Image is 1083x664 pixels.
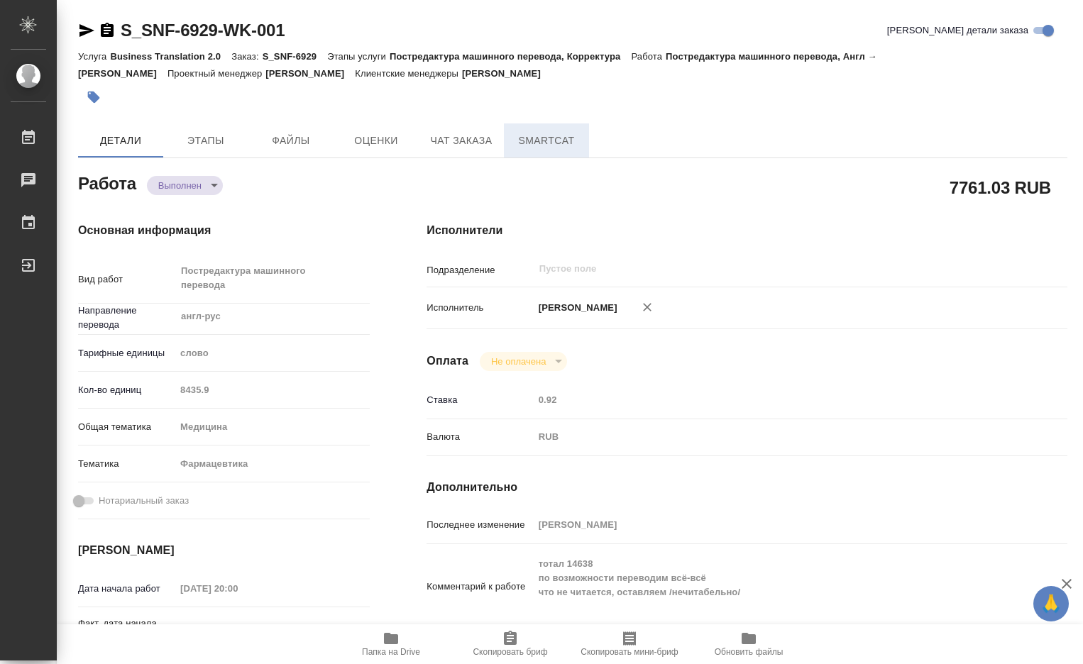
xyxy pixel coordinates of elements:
[175,452,370,476] div: Фармацевтика
[581,647,678,657] span: Скопировать мини-бриф
[715,647,784,657] span: Обновить файлы
[78,304,175,332] p: Направление перевода
[78,22,95,39] button: Скопировать ссылку для ЯМессенджера
[534,301,617,315] p: [PERSON_NAME]
[887,23,1028,38] span: [PERSON_NAME] детали заказа
[950,175,1051,199] h2: 7761.03 RUB
[78,582,175,596] p: Дата начала работ
[154,179,206,192] button: Выполнен
[512,132,581,150] span: SmartCat
[265,68,355,79] p: [PERSON_NAME]
[534,514,1014,535] input: Пустое поле
[78,51,110,62] p: Услуга
[427,430,533,444] p: Валюта
[167,68,265,79] p: Проектный менеджер
[570,624,689,664] button: Скопировать мини-бриф
[632,292,663,323] button: Удалить исполнителя
[355,68,462,79] p: Клиентские менеджеры
[257,132,325,150] span: Файлы
[78,542,370,559] h4: [PERSON_NAME]
[78,170,136,195] h2: Работа
[427,263,533,277] p: Подразделение
[534,425,1014,449] div: RUB
[427,479,1067,496] h4: Дополнительно
[147,176,223,195] div: Выполнен
[175,578,299,599] input: Пустое поле
[78,457,175,471] p: Тематика
[427,301,533,315] p: Исполнитель
[110,51,231,62] p: Business Translation 2.0
[451,624,570,664] button: Скопировать бриф
[175,380,370,400] input: Пустое поле
[263,51,328,62] p: S_SNF-6929
[78,616,175,645] p: Факт. дата начала работ
[327,51,390,62] p: Этапы услуги
[78,82,109,113] button: Добавить тэг
[538,260,981,277] input: Пустое поле
[487,355,550,367] button: Не оплачена
[175,620,299,641] input: Пустое поле
[427,393,533,407] p: Ставка
[121,21,285,40] a: S_SNF-6929-WK-001
[631,51,666,62] p: Работа
[78,346,175,360] p: Тарифные единицы
[534,552,1014,619] textarea: тотал 14638 по возможности переводим всё-всё что не читается, оставляем /нечитабельно/
[99,494,189,508] span: Нотариальный заказ
[342,132,410,150] span: Оценки
[78,420,175,434] p: Общая тематика
[78,222,370,239] h4: Основная информация
[427,518,533,532] p: Последнее изменение
[427,353,468,370] h4: Оплата
[99,22,116,39] button: Скопировать ссылку
[78,272,175,287] p: Вид работ
[331,624,451,664] button: Папка на Drive
[427,132,495,150] span: Чат заказа
[362,647,420,657] span: Папка на Drive
[175,415,370,439] div: Медицина
[689,624,808,664] button: Обновить файлы
[534,389,1014,410] input: Пустое поле
[231,51,262,62] p: Заказ:
[78,383,175,397] p: Кол-во единиц
[172,132,240,150] span: Этапы
[87,132,155,150] span: Детали
[462,68,551,79] p: [PERSON_NAME]
[1033,586,1069,621] button: 🙏
[480,352,567,371] div: Выполнен
[473,647,547,657] span: Скопировать бриф
[427,580,533,594] p: Комментарий к работе
[390,51,631,62] p: Постредактура машинного перевода, Корректура
[175,341,370,365] div: слово
[427,222,1067,239] h4: Исполнители
[1039,589,1063,619] span: 🙏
